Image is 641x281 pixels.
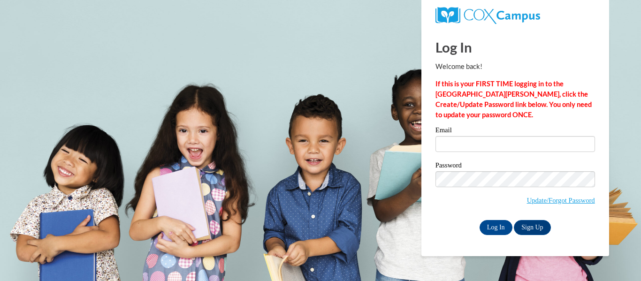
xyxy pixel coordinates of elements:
[480,220,512,235] input: Log In
[435,61,595,72] p: Welcome back!
[435,11,540,19] a: COX Campus
[435,80,592,119] strong: If this is your FIRST TIME logging in to the [GEOGRAPHIC_DATA][PERSON_NAME], click the Create/Upd...
[435,7,540,24] img: COX Campus
[435,162,595,171] label: Password
[514,220,550,235] a: Sign Up
[527,197,595,204] a: Update/Forgot Password
[435,38,595,57] h1: Log In
[435,127,595,136] label: Email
